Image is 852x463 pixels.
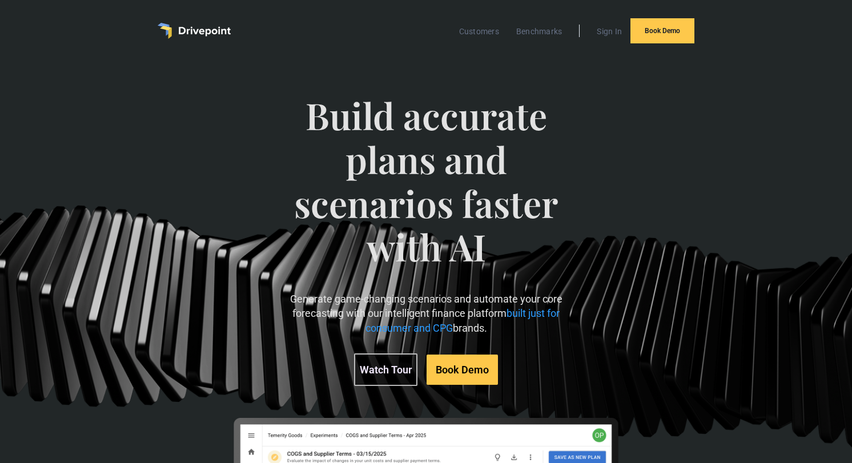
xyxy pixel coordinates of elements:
[511,24,568,39] a: Benchmarks
[281,292,571,335] p: Generate game-changing scenarios and automate your core forecasting with our intelligent finance ...
[158,23,231,39] a: home
[354,353,417,386] a: Watch Tour
[630,18,694,43] a: Book Demo
[427,355,498,385] a: Book Demo
[453,24,505,39] a: Customers
[591,24,628,39] a: Sign In
[281,94,571,292] span: Build accurate plans and scenarios faster with AI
